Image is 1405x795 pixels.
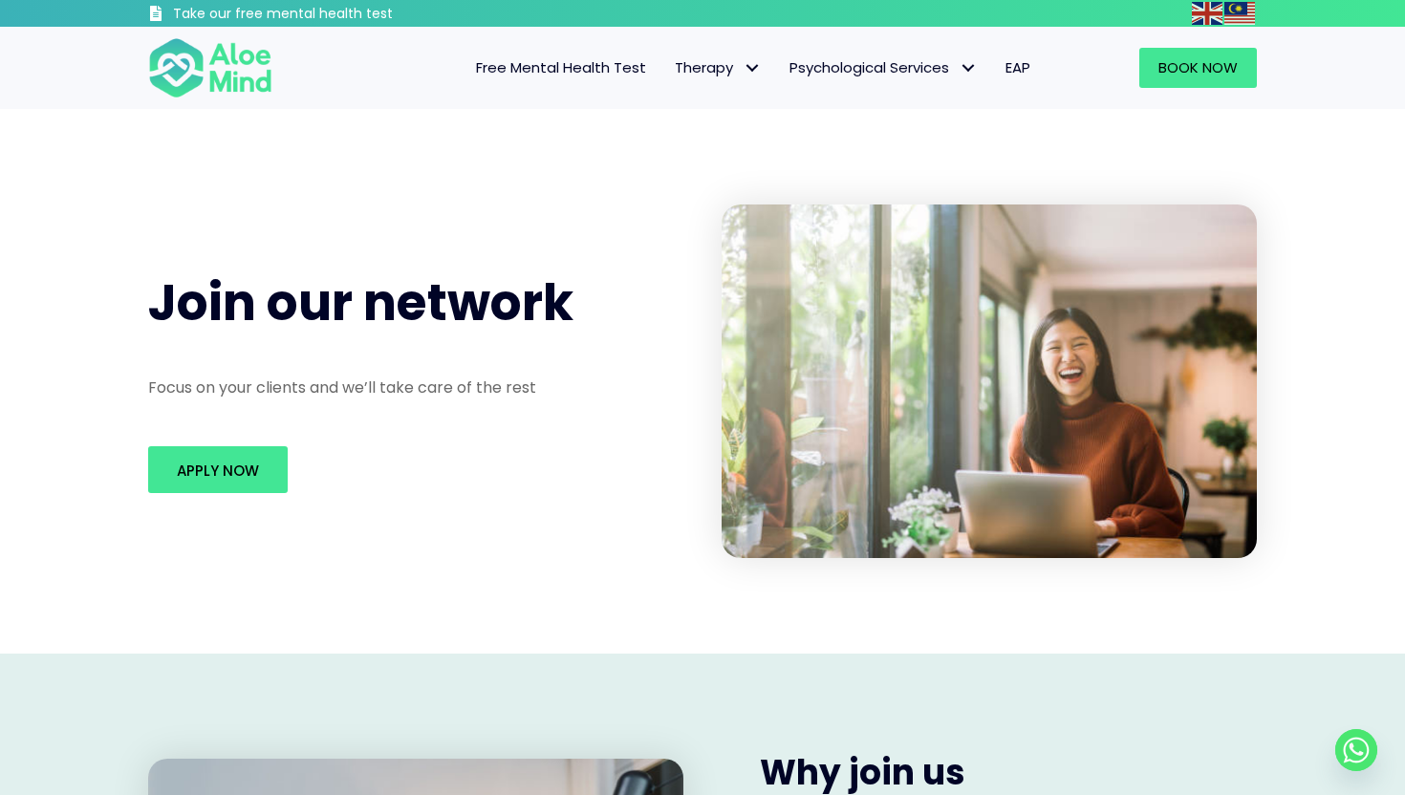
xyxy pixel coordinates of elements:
[177,461,259,481] span: Apply Now
[1192,2,1224,24] a: English
[476,57,646,77] span: Free Mental Health Test
[1139,48,1257,88] a: Book Now
[954,54,982,82] span: Psychological Services: submenu
[1335,729,1377,771] a: Whatsapp
[462,48,660,88] a: Free Mental Health Test
[738,54,766,82] span: Therapy: submenu
[722,204,1257,558] img: Happy young asian girl working at a coffee shop with a laptop
[660,48,775,88] a: TherapyTherapy: submenu
[148,5,495,27] a: Take our free mental health test
[148,376,683,398] p: Focus on your clients and we’ll take care of the rest
[173,5,495,24] h3: Take our free mental health test
[148,36,272,99] img: Aloe mind Logo
[1224,2,1255,25] img: ms
[675,57,761,77] span: Therapy
[1158,57,1238,77] span: Book Now
[1224,2,1257,24] a: Malay
[1192,2,1222,25] img: en
[775,48,991,88] a: Psychological ServicesPsychological Services: submenu
[1005,57,1030,77] span: EAP
[991,48,1045,88] a: EAP
[789,57,977,77] span: Psychological Services
[297,48,1045,88] nav: Menu
[148,268,573,337] span: Join our network
[148,446,288,493] a: Apply Now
